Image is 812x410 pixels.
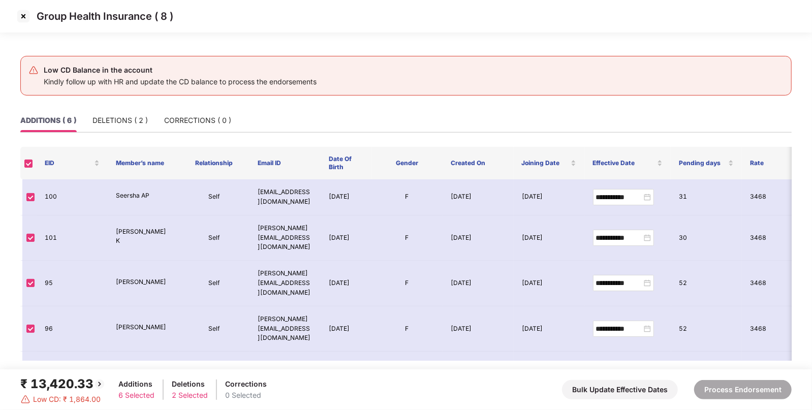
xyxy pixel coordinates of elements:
[179,215,250,261] td: Self
[179,306,250,352] td: Self
[371,215,443,261] td: F
[15,8,32,24] img: svg+xml;base64,PHN2ZyBpZD0iQ3Jvc3MtMzJ4MzIiIHhtbG5zPSJodHRwOi8vd3d3LnczLm9yZy8yMDAwL3N2ZyIgd2lkdG...
[443,306,514,352] td: [DATE]
[249,215,321,261] td: [PERSON_NAME][EMAIL_ADDRESS][DOMAIN_NAME]
[249,261,321,306] td: [PERSON_NAME][EMAIL_ADDRESS][DOMAIN_NAME]
[514,352,585,397] td: [DATE]
[679,159,726,167] span: Pending days
[164,115,231,126] div: CORRECTIONS ( 0 )
[514,261,585,306] td: [DATE]
[179,352,250,397] td: Self
[522,159,569,167] span: Joining Date
[116,191,171,201] p: Seersha AP
[584,147,671,179] th: Effective Date
[671,352,742,397] td: 52
[514,179,585,215] td: [DATE]
[371,261,443,306] td: F
[116,227,171,246] p: [PERSON_NAME] K
[118,379,154,390] div: Additions
[37,352,108,397] td: 97
[514,215,585,261] td: [DATE]
[443,179,514,215] td: [DATE]
[371,352,443,397] td: M
[371,147,443,179] th: Gender
[321,261,371,306] td: [DATE]
[179,147,250,179] th: Relationship
[671,261,742,306] td: 52
[45,159,92,167] span: EID
[33,394,101,405] span: Low CD: ₹ 1,864.00
[443,215,514,261] td: [DATE]
[179,179,250,215] td: Self
[321,352,371,397] td: [DATE]
[592,159,655,167] span: Effective Date
[172,379,208,390] div: Deletions
[249,179,321,215] td: [EMAIL_ADDRESS][DOMAIN_NAME]
[116,277,171,287] p: [PERSON_NAME]
[108,147,179,179] th: Member’s name
[321,306,371,352] td: [DATE]
[371,179,443,215] td: F
[20,374,106,394] div: ₹ 13,420.33
[671,147,742,179] th: Pending days
[118,390,154,401] div: 6 Selected
[172,390,208,401] div: 2 Selected
[225,379,267,390] div: Corrections
[37,10,173,22] p: Group Health Insurance ( 8 )
[249,147,321,179] th: Email ID
[37,147,108,179] th: EID
[249,352,321,397] td: [PERSON_NAME][EMAIL_ADDRESS][DOMAIN_NAME]
[116,323,171,332] p: [PERSON_NAME]
[671,179,742,215] td: 31
[514,306,585,352] td: [DATE]
[562,380,678,399] button: Bulk Update Effective Dates
[20,115,76,126] div: ADDITIONS ( 6 )
[671,306,742,352] td: 52
[37,215,108,261] td: 101
[671,215,742,261] td: 30
[321,215,371,261] td: [DATE]
[321,179,371,215] td: [DATE]
[93,378,106,390] img: svg+xml;base64,PHN2ZyBpZD0iQmFjay0yMHgyMCIgeG1sbnM9Imh0dHA6Ly93d3cudzMub3JnLzIwMDAvc3ZnIiB3aWR0aD...
[179,261,250,306] td: Self
[44,76,317,87] div: Kindly follow up with HR and update the CD balance to process the endorsements
[37,261,108,306] td: 95
[20,394,30,404] img: svg+xml;base64,PHN2ZyBpZD0iRGFuZ2VyLTMyeDMyIiB4bWxucz0iaHR0cDovL3d3dy53My5vcmcvMjAwMC9zdmciIHdpZH...
[28,65,39,75] img: svg+xml;base64,PHN2ZyB4bWxucz0iaHR0cDovL3d3dy53My5vcmcvMjAwMC9zdmciIHdpZHRoPSIyNCIgaGVpZ2h0PSIyNC...
[443,352,514,397] td: [DATE]
[694,380,792,399] button: Process Endorsement
[371,306,443,352] td: F
[514,147,585,179] th: Joining Date
[321,147,371,179] th: Date Of Birth
[92,115,148,126] div: DELETIONS ( 2 )
[37,179,108,215] td: 100
[443,147,514,179] th: Created On
[37,306,108,352] td: 96
[249,306,321,352] td: [PERSON_NAME][EMAIL_ADDRESS][DOMAIN_NAME]
[44,64,317,76] div: Low CD Balance in the account
[443,261,514,306] td: [DATE]
[225,390,267,401] div: 0 Selected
